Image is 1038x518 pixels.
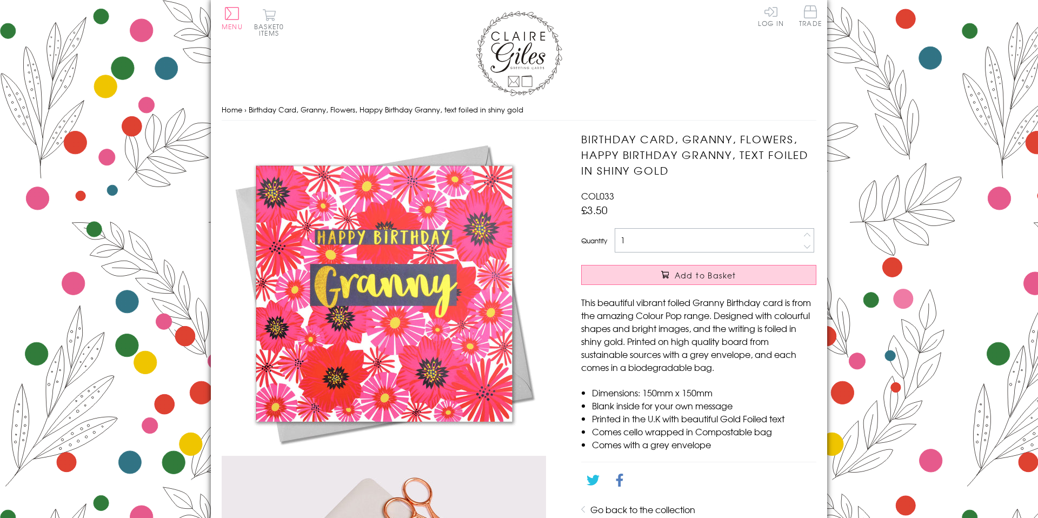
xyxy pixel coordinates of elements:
[254,9,284,36] button: Basket0 items
[592,412,816,425] li: Printed in the U.K with beautiful Gold Foiled text
[581,189,614,202] span: COL033
[581,236,607,245] label: Quantity
[222,104,242,115] a: Home
[592,386,816,399] li: Dimensions: 150mm x 150mm
[222,131,546,456] img: Birthday Card, Granny, Flowers, Happy Birthday Granny, text foiled in shiny gold
[592,438,816,451] li: Comes with a grey envelope
[592,425,816,438] li: Comes cello wrapped in Compostable bag
[244,104,247,115] span: ›
[222,7,243,30] button: Menu
[799,5,822,26] span: Trade
[758,5,784,26] a: Log In
[581,131,816,178] h1: Birthday Card, Granny, Flowers, Happy Birthday Granny, text foiled in shiny gold
[249,104,523,115] span: Birthday Card, Granny, Flowers, Happy Birthday Granny, text foiled in shiny gold
[581,265,816,285] button: Add to Basket
[476,11,562,96] img: Claire Giles Greetings Cards
[581,202,608,217] span: £3.50
[222,99,816,121] nav: breadcrumbs
[222,22,243,31] span: Menu
[592,399,816,412] li: Blank inside for your own message
[590,503,695,516] a: Go back to the collection
[581,296,816,374] p: This beautiful vibrant foiled Granny Birthday card is from the amazing Colour Pop range. Designed...
[799,5,822,29] a: Trade
[675,270,736,281] span: Add to Basket
[259,22,284,38] span: 0 items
